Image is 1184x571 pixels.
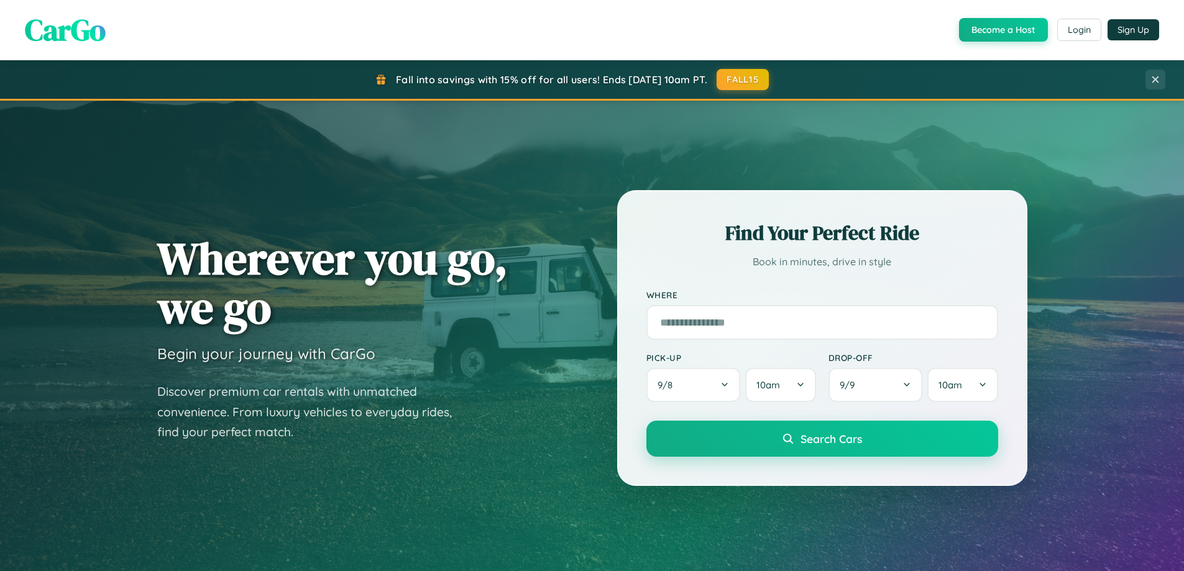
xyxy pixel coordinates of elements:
[25,9,106,50] span: CarGo
[658,379,679,391] span: 9 / 8
[396,73,707,86] span: Fall into savings with 15% off for all users! Ends [DATE] 10am PT.
[157,381,468,442] p: Discover premium car rentals with unmatched convenience. From luxury vehicles to everyday rides, ...
[756,379,780,391] span: 10am
[646,219,998,247] h2: Find Your Perfect Ride
[646,352,816,363] label: Pick-up
[646,368,741,402] button: 9/8
[828,352,998,363] label: Drop-off
[646,253,998,271] p: Book in minutes, drive in style
[828,368,923,402] button: 9/9
[745,368,815,402] button: 10am
[717,69,769,90] button: FALL15
[646,421,998,457] button: Search Cars
[1057,19,1101,41] button: Login
[157,344,375,363] h3: Begin your journey with CarGo
[959,18,1048,42] button: Become a Host
[646,290,998,300] label: Where
[840,379,861,391] span: 9 / 9
[801,432,862,445] span: Search Cars
[1108,19,1159,40] button: Sign Up
[938,379,962,391] span: 10am
[157,234,508,332] h1: Wherever you go, we go
[927,368,998,402] button: 10am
